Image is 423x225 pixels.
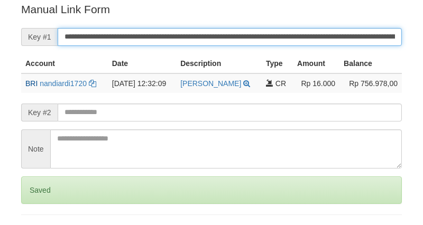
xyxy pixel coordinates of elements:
td: Rp 756.978,00 [339,73,402,93]
a: nandiardi1720 [40,79,87,88]
div: Saved [21,176,402,204]
th: Account [21,54,108,73]
th: Type [262,54,293,73]
span: CR [275,79,286,88]
a: [PERSON_NAME] [180,79,241,88]
td: [DATE] 12:32:09 [108,73,176,93]
th: Date [108,54,176,73]
td: Rp 16.000 [293,73,339,93]
a: Copy nandiardi1720 to clipboard [89,79,96,88]
span: BRI [25,79,38,88]
span: Key #2 [21,104,58,121]
p: Manual Link Form [21,2,402,17]
th: Description [176,54,262,73]
th: Amount [293,54,339,73]
span: Key #1 [21,28,58,46]
span: Note [21,129,50,168]
th: Balance [339,54,402,73]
